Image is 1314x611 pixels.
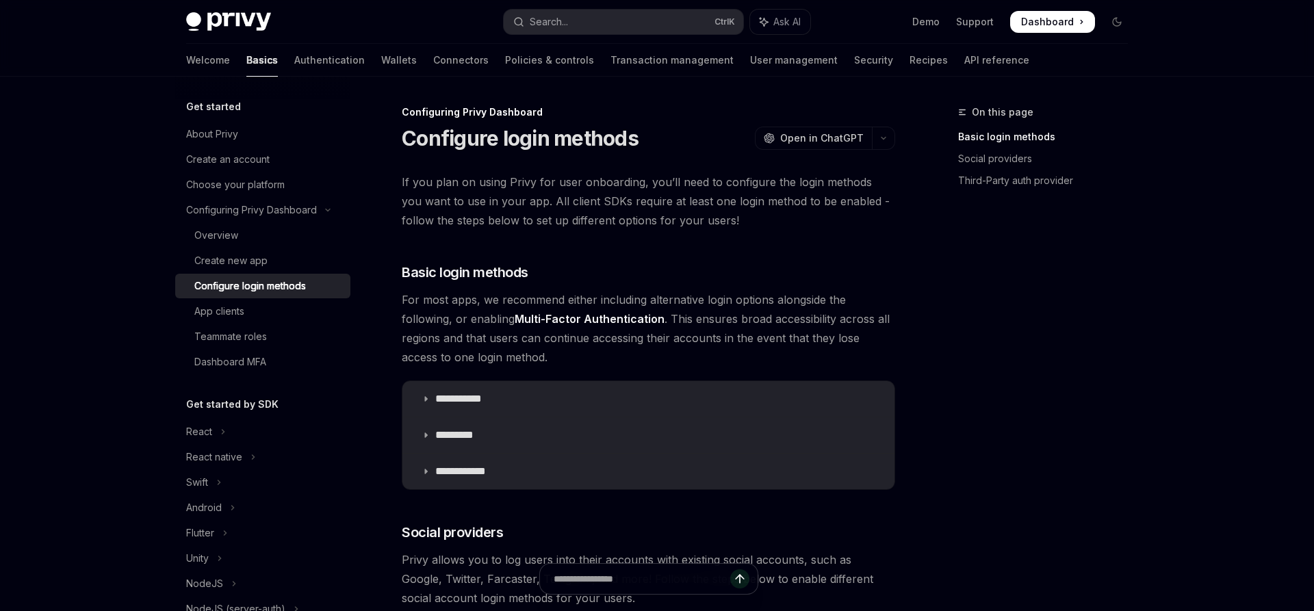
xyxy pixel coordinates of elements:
[402,263,528,282] span: Basic login methods
[194,328,267,345] div: Teammate roles
[912,15,940,29] a: Demo
[964,44,1029,77] a: API reference
[194,252,268,269] div: Create new app
[956,15,994,29] a: Support
[1106,11,1128,33] button: Toggle dark mode
[958,148,1139,170] a: Social providers
[194,303,244,320] div: App clients
[186,396,279,413] h5: Get started by SDK
[175,350,350,374] a: Dashboard MFA
[958,126,1139,148] a: Basic login methods
[750,10,810,34] button: Toggle assistant panel
[854,44,893,77] a: Security
[186,12,271,31] img: dark logo
[780,131,864,145] span: Open in ChatGPT
[505,44,594,77] a: Policies & controls
[1021,15,1074,29] span: Dashboard
[175,299,350,324] a: App clients
[175,274,350,298] a: Configure login methods
[433,44,489,77] a: Connectors
[972,104,1033,120] span: On this page
[958,170,1139,192] a: Third-Party auth provider
[175,324,350,349] a: Teammate roles
[186,151,270,168] div: Create an account
[530,14,568,30] div: Search...
[381,44,417,77] a: Wallets
[750,44,838,77] a: User management
[186,99,241,115] h5: Get started
[175,223,350,248] a: Overview
[773,15,801,29] span: Ask AI
[175,248,350,273] a: Create new app
[714,16,735,27] span: Ctrl K
[1010,11,1095,33] a: Dashboard
[910,44,948,77] a: Recipes
[194,278,306,294] div: Configure login methods
[175,147,350,172] a: Create an account
[402,172,895,230] span: If you plan on using Privy for user onboarding, you’ll need to configure the login methods you wa...
[246,44,278,77] a: Basics
[175,122,350,146] a: About Privy
[175,198,350,222] button: Toggle Configuring Privy Dashboard section
[402,290,895,367] span: For most apps, we recommend either including alternative login options alongside the following, o...
[755,127,872,150] button: Open in ChatGPT
[294,44,365,77] a: Authentication
[175,172,350,197] a: Choose your platform
[194,227,238,244] div: Overview
[402,105,895,119] div: Configuring Privy Dashboard
[186,202,317,218] div: Configuring Privy Dashboard
[402,126,639,151] h1: Configure login methods
[186,44,230,77] a: Welcome
[504,10,743,34] button: Open search
[194,354,266,370] div: Dashboard MFA
[186,126,238,142] div: About Privy
[186,177,285,193] div: Choose your platform
[610,44,734,77] a: Transaction management
[515,312,665,326] a: Multi-Factor Authentication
